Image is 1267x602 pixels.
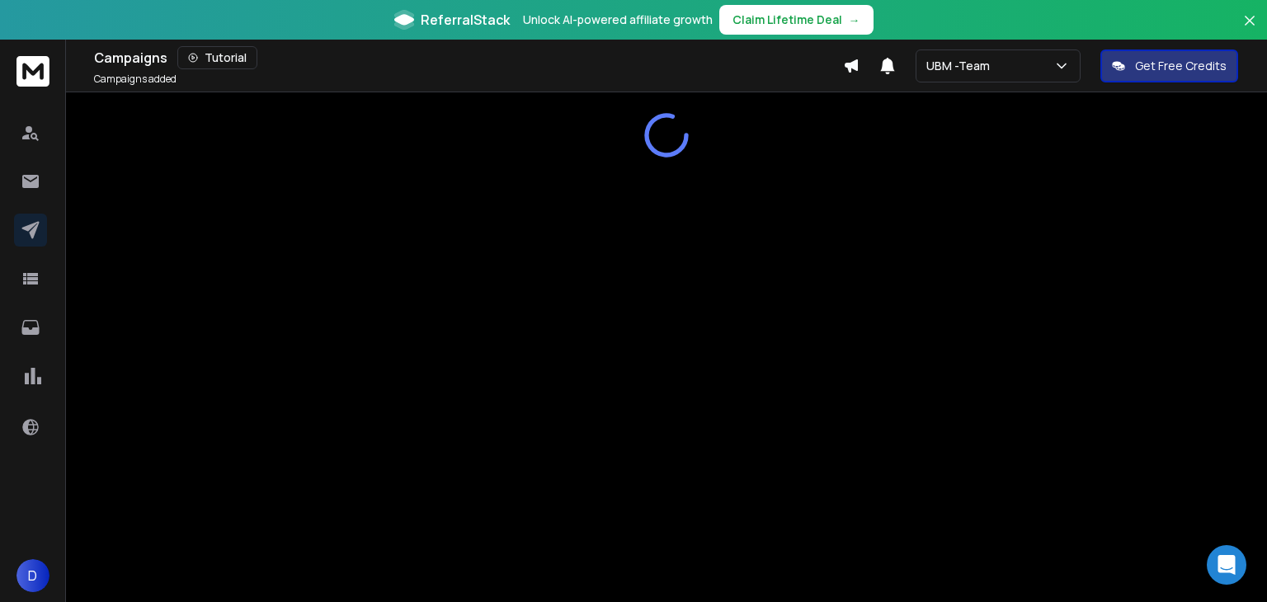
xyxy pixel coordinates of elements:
button: Tutorial [177,46,257,69]
button: Get Free Credits [1100,49,1238,82]
button: D [16,559,49,592]
p: Campaigns added [94,73,177,86]
span: → [849,12,860,28]
p: UBM -Team [926,58,996,74]
span: ReferralStack [421,10,510,30]
button: Claim Lifetime Deal→ [719,5,874,35]
div: Open Intercom Messenger [1207,545,1246,585]
p: Unlock AI-powered affiliate growth [523,12,713,28]
div: Campaigns [94,46,843,69]
button: Close banner [1239,10,1260,49]
p: Get Free Credits [1135,58,1227,74]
